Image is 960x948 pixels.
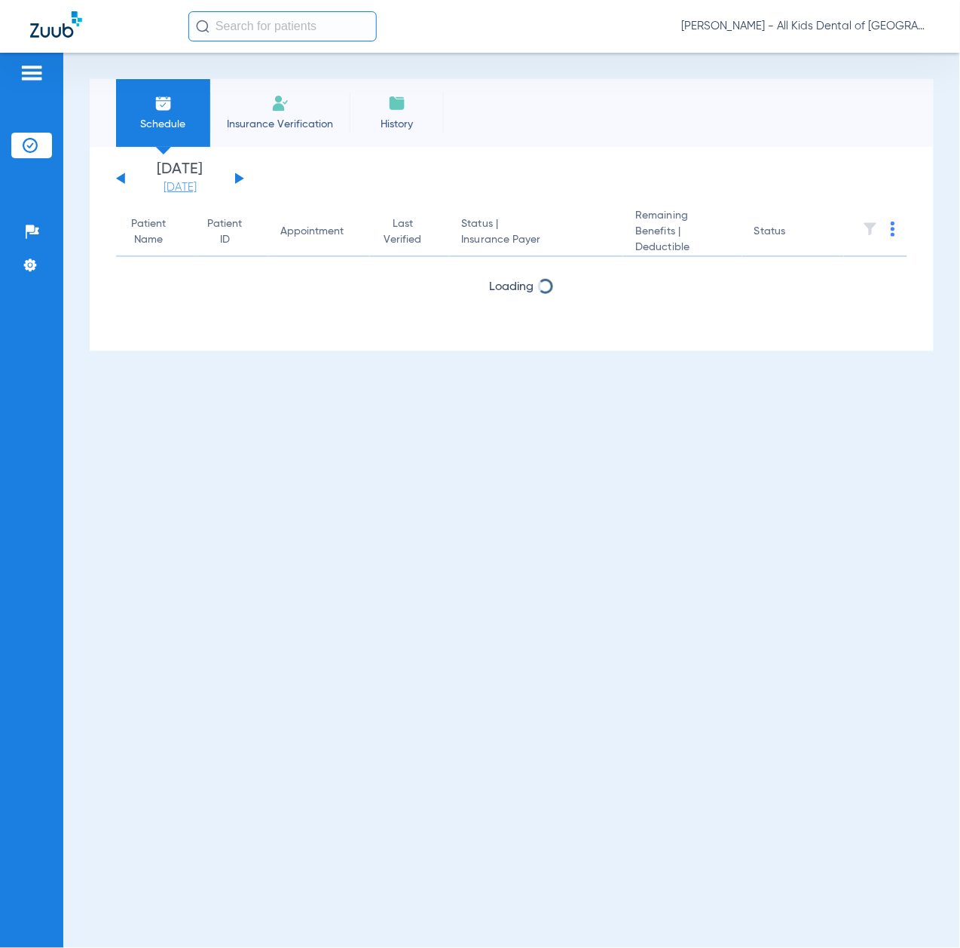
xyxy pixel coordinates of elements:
[20,64,44,82] img: hamburger-icon
[461,232,611,248] span: Insurance Payer
[128,216,170,248] div: Patient Name
[382,216,423,248] div: Last Verified
[635,240,730,255] span: Deductible
[135,180,225,195] a: [DATE]
[361,117,433,132] span: History
[135,162,225,195] li: [DATE]
[863,222,878,237] img: filter.svg
[207,216,257,248] div: Patient ID
[196,20,209,33] img: Search Icon
[281,224,344,240] div: Appointment
[207,216,243,248] div: Patient ID
[885,876,960,948] iframe: Chat Widget
[188,11,377,41] input: Search for patients
[154,94,173,112] img: Schedule
[271,94,289,112] img: Manual Insurance Verification
[128,216,183,248] div: Patient Name
[891,222,895,237] img: group-dot-blue.svg
[30,11,82,38] img: Zuub Logo
[490,281,534,293] span: Loading
[742,208,844,257] th: Status
[623,208,742,257] th: Remaining Benefits |
[449,208,623,257] th: Status |
[222,117,338,132] span: Insurance Verification
[382,216,437,248] div: Last Verified
[281,224,358,240] div: Appointment
[388,94,406,112] img: History
[127,117,199,132] span: Schedule
[681,19,930,34] span: [PERSON_NAME] - All Kids Dental of [GEOGRAPHIC_DATA]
